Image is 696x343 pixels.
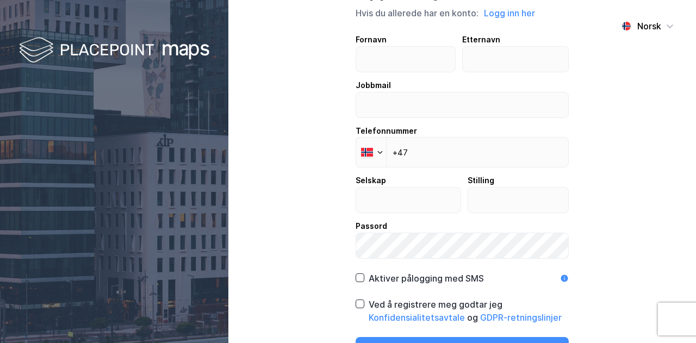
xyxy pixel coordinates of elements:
div: Hvis du allerede har en konto: [356,6,569,20]
iframe: Chat Widget [642,291,696,343]
button: Logg inn her [481,6,538,20]
div: Passord [356,220,569,233]
img: logo-white.f07954bde2210d2a523dddb988cd2aa7.svg [19,35,209,67]
div: Selskap [356,174,461,187]
div: Ved å registrere meg godtar jeg og [369,298,569,324]
div: Telefonnummer [356,124,569,138]
div: Stilling [468,174,569,187]
div: Norsk [637,20,661,33]
div: Norway: + 47 [356,138,386,167]
div: Aktiver pålogging med SMS [369,272,484,285]
input: Telefonnummer [356,137,569,167]
div: Jobbmail [356,79,569,92]
div: Fornavn [356,33,456,46]
div: Etternavn [462,33,569,46]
